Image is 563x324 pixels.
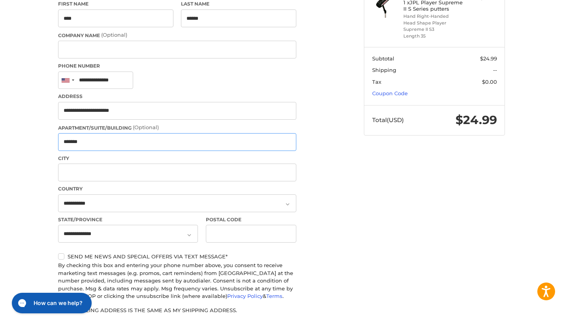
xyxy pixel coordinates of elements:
[58,72,77,89] div: United States: +1
[372,79,381,85] span: Tax
[372,116,404,124] span: Total (USD)
[58,185,296,192] label: Country
[8,290,94,316] iframe: Gorgias live chat messenger
[58,93,296,100] label: Address
[372,90,408,96] a: Coupon Code
[58,124,296,132] label: Apartment/Suite/Building
[133,124,159,130] small: (Optional)
[372,55,394,62] span: Subtotal
[480,55,497,62] span: $24.99
[58,0,173,8] label: First Name
[493,67,497,73] span: --
[403,13,464,20] li: Hand Right-Handed
[58,31,296,39] label: Company Name
[58,155,296,162] label: City
[372,67,396,73] span: Shipping
[266,293,282,299] a: Terms
[58,262,296,300] div: By checking this box and entering your phone number above, you consent to receive marketing text ...
[456,113,497,127] span: $24.99
[58,216,198,223] label: State/Province
[101,32,127,38] small: (Optional)
[58,307,296,313] label: My billing address is the same as my shipping address.
[206,216,297,223] label: Postal Code
[58,253,296,260] label: Send me news and special offers via text message*
[482,79,497,85] span: $0.00
[227,293,263,299] a: Privacy Policy
[58,62,296,70] label: Phone Number
[403,20,464,33] li: Head Shape Player Supreme II S3
[403,33,464,40] li: Length 35
[181,0,296,8] label: Last Name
